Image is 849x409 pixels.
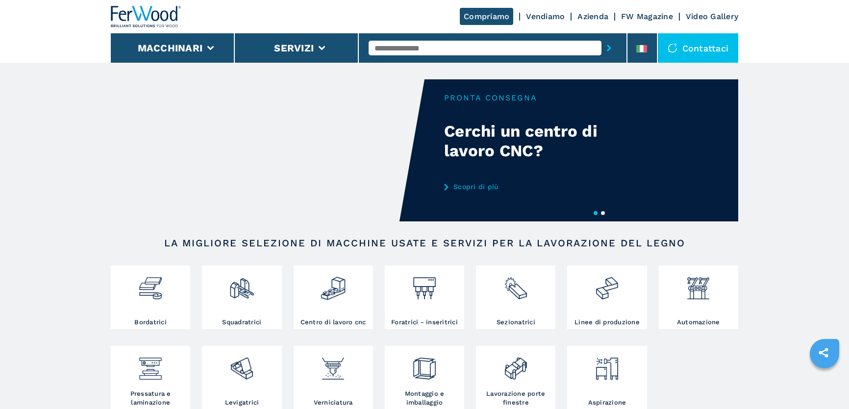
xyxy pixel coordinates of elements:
a: Foratrici - inseritrici [385,265,464,329]
h2: LA MIGLIORE SELEZIONE DI MACCHINE USATE E SERVIZI PER LA LAVORAZIONE DEL LEGNO [142,237,707,249]
img: linee_di_produzione_2.png [594,268,620,301]
a: Bordatrici [111,265,190,329]
a: FW Magazine [621,12,673,21]
h3: Verniciatura [314,398,353,407]
button: Macchinari [138,42,203,54]
a: Azienda [577,12,608,21]
a: Sezionatrici [476,265,555,329]
img: bordatrici_1.png [137,268,163,301]
img: Ferwood [111,6,181,27]
img: verniciatura_1.png [320,348,346,382]
h3: Levigatrici [225,398,259,407]
h3: Linee di produzione [574,318,640,327]
img: sezionatrici_2.png [503,268,529,301]
img: montaggio_imballaggio_2.png [411,348,437,382]
div: Contattaci [658,33,739,63]
a: Video Gallery [686,12,738,21]
h3: Lavorazione porte finestre [478,389,553,407]
img: automazione.png [685,268,711,301]
h3: Montaggio e imballaggio [387,389,462,407]
video: Your browser does not support the video tag. [111,79,424,221]
img: pressa-strettoia.png [137,348,163,382]
a: sharethis [811,340,836,365]
img: centro_di_lavoro_cnc_2.png [320,268,346,301]
button: Servizi [274,42,314,54]
button: 2 [601,211,605,215]
a: Automazione [659,265,738,329]
img: aspirazione_1.png [594,348,620,382]
iframe: Chat [807,365,842,402]
a: Scopri di più [444,183,636,191]
img: levigatrici_2.png [229,348,255,382]
h3: Foratrici - inseritrici [391,318,458,327]
h3: Pressatura e laminazione [113,389,188,407]
a: Compriamo [460,8,513,25]
button: submit-button [601,37,617,59]
h3: Squadratrici [222,318,261,327]
h3: Aspirazione [588,398,626,407]
h3: Automazione [677,318,720,327]
a: Linee di produzione [567,265,647,329]
img: lavorazione_porte_finestre_2.png [503,348,529,382]
img: foratrici_inseritrici_2.png [411,268,437,301]
h3: Bordatrici [134,318,167,327]
img: squadratrici_2.png [229,268,255,301]
img: Contattaci [668,43,677,53]
h3: Sezionatrici [497,318,535,327]
h3: Centro di lavoro cnc [300,318,366,327]
button: 1 [594,211,598,215]
a: Vendiamo [526,12,565,21]
a: Squadratrici [202,265,281,329]
a: Centro di lavoro cnc [294,265,373,329]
